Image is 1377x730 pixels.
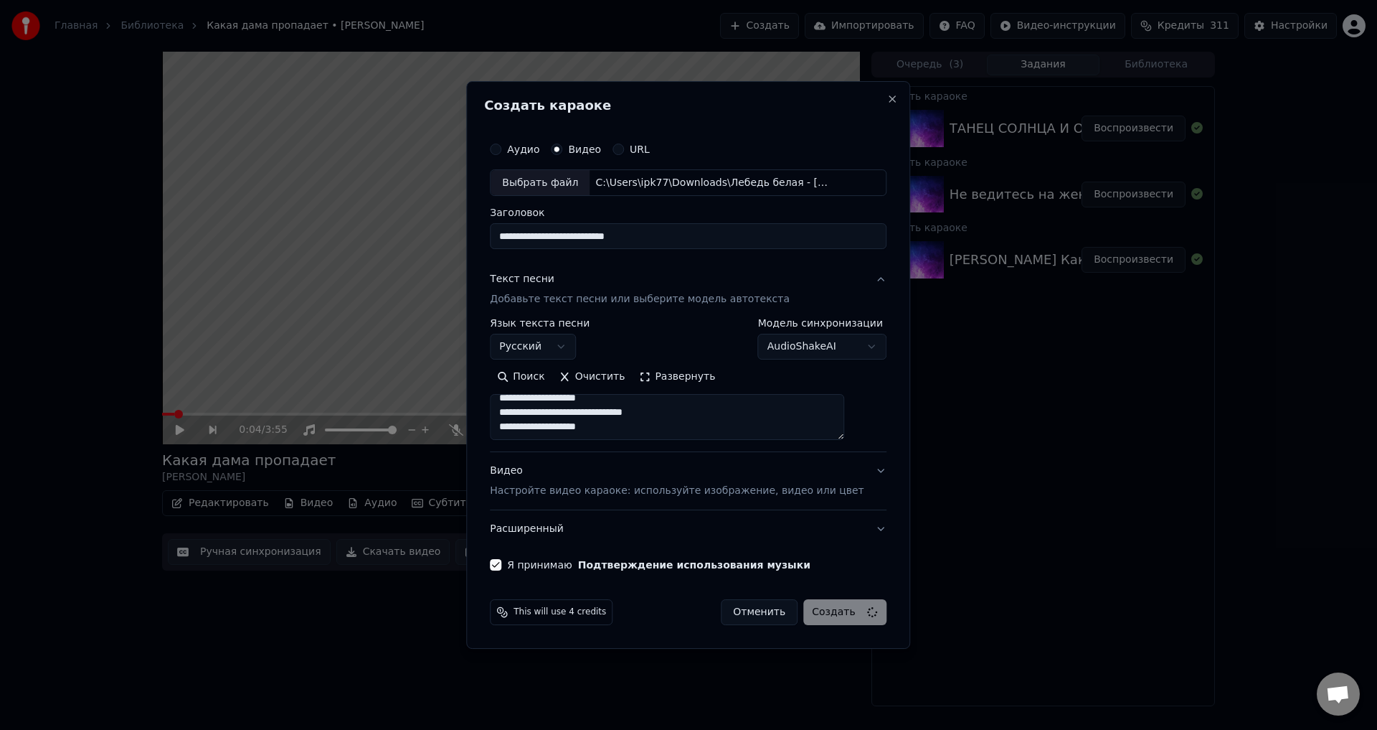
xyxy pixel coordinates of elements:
[484,99,892,112] h2: Создать караоке
[632,366,722,389] button: Развернуть
[490,208,886,218] label: Заголовок
[490,484,863,498] p: Настройте видео караоке: используйте изображение, видео или цвет
[552,366,633,389] button: Очистить
[490,319,590,329] label: Язык текста песни
[490,510,886,548] button: Расширенный
[491,170,590,196] div: Выбрать файл
[490,464,863,499] div: Видео
[490,261,886,319] button: Текст песниДобавьте текст песни или выберите модель автотекста
[490,319,886,452] div: Текст песниДобавьте текст песни или выберите модель автотекста
[721,599,798,625] button: Отменить
[490,293,790,307] p: Добавьте текст песни или выберите модель автотекста
[578,560,810,570] button: Я принимаю
[514,607,606,618] span: This will use 4 credits
[507,144,539,154] label: Аудио
[758,319,887,329] label: Модель синхронизации
[490,453,886,510] button: ВидеоНастройте видео караоке: используйте изображение, видео или цвет
[590,176,833,190] div: C:\Users\ipk77\Downloads\Лебедь белая - [PERSON_NAME].mp4
[507,560,810,570] label: Я принимаю
[490,366,552,389] button: Поиск
[490,273,554,287] div: Текст песни
[568,144,601,154] label: Видео
[630,144,650,154] label: URL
